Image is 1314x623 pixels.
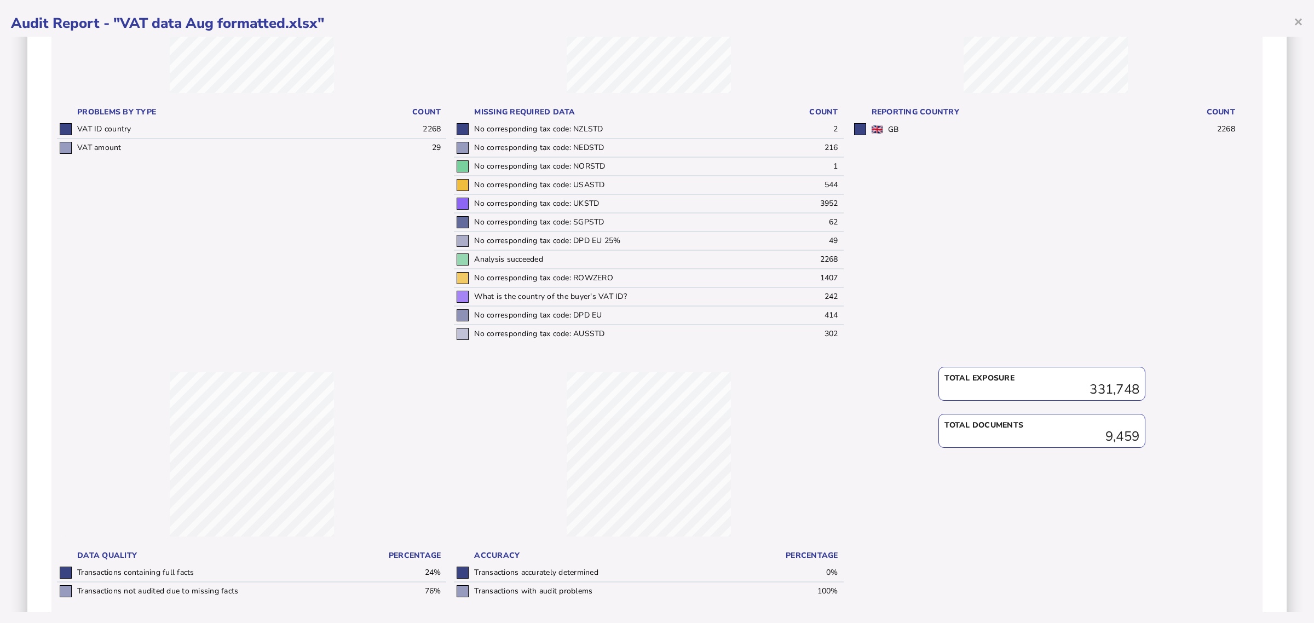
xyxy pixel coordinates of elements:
div: 9,459 [944,431,1139,442]
td: 2 [781,120,844,139]
td: VAT ID country [74,120,383,139]
td: 242 [781,287,844,306]
th: Accuracy [471,547,780,564]
label: GB [888,124,899,135]
td: No corresponding tax code: NZLSTD [471,120,780,139]
td: 100% [781,582,844,600]
img: gb.png [872,125,883,134]
td: No corresponding tax code: ROWZERO [471,269,780,287]
td: 62 [781,213,844,232]
div: Total exposure [944,373,1139,384]
div: Total documents [944,420,1139,431]
td: No corresponding tax code: SGPSTD [471,213,780,232]
td: 2268 [383,120,446,139]
h1: Audit Report - "VAT data Aug formatted.xlsx" [11,14,1303,33]
td: 3952 [781,194,844,213]
th: Percentage [781,547,844,564]
td: No corresponding tax code: DPD EU [471,306,780,325]
td: No corresponding tax code: NORSTD [471,157,780,176]
td: Transactions not audited due to missing facts [74,582,383,600]
td: 24% [383,564,446,582]
td: 1 [781,157,844,176]
th: Reporting country [869,104,1178,120]
th: Percentage [383,547,446,564]
th: Count [781,104,844,120]
td: No corresponding tax code: DPD EU 25% [471,232,780,250]
td: No corresponding tax code: AUSSTD [471,325,780,343]
td: 49 [781,232,844,250]
td: Transactions containing full facts [74,564,383,582]
td: 1407 [781,269,844,287]
td: Analysis succeeded [471,250,780,269]
th: Count [1178,104,1241,120]
td: VAT amount [74,139,383,157]
td: What is the country of the buyer's VAT ID? [471,287,780,306]
td: 76% [383,582,446,600]
th: Count [383,104,446,120]
th: Data Quality [74,547,383,564]
td: 414 [781,306,844,325]
td: Transactions with audit problems [471,582,780,600]
td: 216 [781,139,844,157]
td: 544 [781,176,844,194]
span: × [1294,11,1303,32]
td: 2268 [781,250,844,269]
th: Missing required data [471,104,780,120]
td: No corresponding tax code: NEDSTD [471,139,780,157]
td: 2268 [1178,120,1241,138]
th: Problems by type [74,104,383,120]
td: 29 [383,139,446,157]
td: 0% [781,564,844,582]
div: 331,748 [944,384,1139,395]
td: No corresponding tax code: UKSTD [471,194,780,213]
td: No corresponding tax code: USASTD [471,176,780,194]
td: Transactions accurately determined [471,564,780,582]
td: 302 [781,325,844,343]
